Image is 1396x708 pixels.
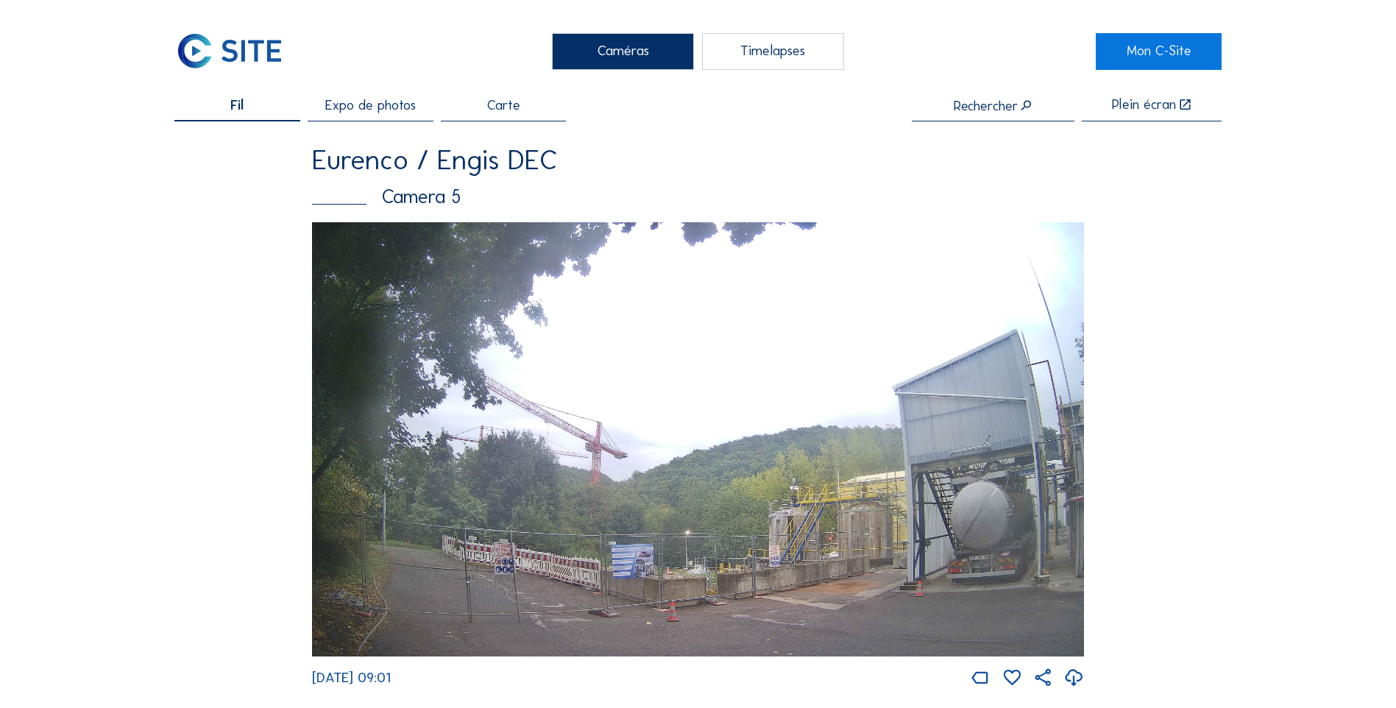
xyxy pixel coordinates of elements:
span: Carte [487,99,520,113]
a: Mon C-Site [1096,33,1222,70]
span: [DATE] 09:01 [312,669,391,686]
div: Camera 5 [312,187,1084,206]
div: Caméras [552,33,694,70]
div: Plein écran [1112,98,1176,113]
div: Eurenco / Engis DEC [312,146,1084,174]
img: C-SITE Logo [174,33,284,70]
img: Image [312,222,1084,656]
a: C-SITE Logo [174,33,300,70]
span: Expo de photos [325,99,416,113]
div: Timelapses [702,33,844,70]
span: Fil [230,99,244,113]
